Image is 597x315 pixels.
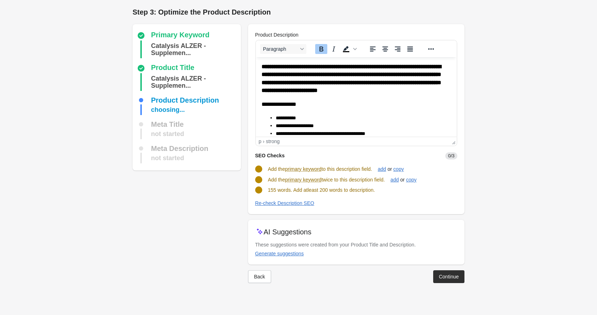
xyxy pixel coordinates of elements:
div: strong [266,139,280,144]
div: Press the Up and Down arrow keys to resize the editor. [449,137,457,146]
button: Align center [379,44,391,54]
div: add [378,166,386,172]
h1: Step 3: Optimize the Product Description [133,7,464,17]
button: Justify [404,44,416,54]
div: Re-check Description SEO [255,200,314,206]
span: 155 words. Add atleast 200 words to description. [268,187,375,193]
span: primary keyword [285,165,322,173]
span: or [399,176,406,183]
button: copy [391,163,407,175]
button: Continue [433,270,464,283]
button: Align right [392,44,404,54]
div: copy [406,177,417,183]
button: Reveal or hide additional toolbar items [425,44,437,54]
div: Meta Description [151,145,208,152]
span: or [386,165,393,173]
button: Generate suggestions [252,247,307,260]
button: copy [403,173,420,186]
div: Meta Title [151,121,184,128]
div: p [259,139,262,144]
div: choosing... [151,104,185,115]
button: add [375,163,389,175]
div: add [391,177,399,183]
span: SEO Checks [255,153,285,158]
button: Blocks [260,44,306,54]
div: copy [393,166,404,172]
div: › [263,139,264,144]
span: Add the to this description field. [268,166,372,172]
div: Primary Keyword [151,31,210,40]
button: Bold [315,44,327,54]
span: primary keyword [285,176,322,183]
iframe: Rich Text Area [256,57,457,137]
div: Continue [439,274,459,279]
div: Back [254,274,265,279]
div: Generate suggestions [255,251,304,256]
body: Rich Text Area. Press ALT-0 for help. [6,6,195,225]
button: Italic [328,44,340,54]
div: not started [151,153,184,163]
span: 0/3 [445,152,457,159]
button: Back [248,270,271,283]
button: add [388,173,402,186]
button: Re-check Description SEO [252,197,317,210]
div: Product Description [151,97,219,104]
span: Add the twice to this description field. [268,177,385,183]
div: Product Title [151,64,194,72]
div: Catalysis ALZER - Supplement for Neuroprotection for Seniors, 150ml [151,40,238,58]
button: Align left [367,44,379,54]
span: These suggestions were created from your Product Title and Description. [255,242,416,248]
div: Catalysis ALZER - Supplement for Neuroprotection for Seniors, 150ml [151,73,238,91]
label: Product Description [255,31,298,38]
div: not started [151,129,184,139]
div: Background color [340,44,358,54]
p: AI Suggestions [264,227,312,237]
span: Paragraph [263,46,298,52]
